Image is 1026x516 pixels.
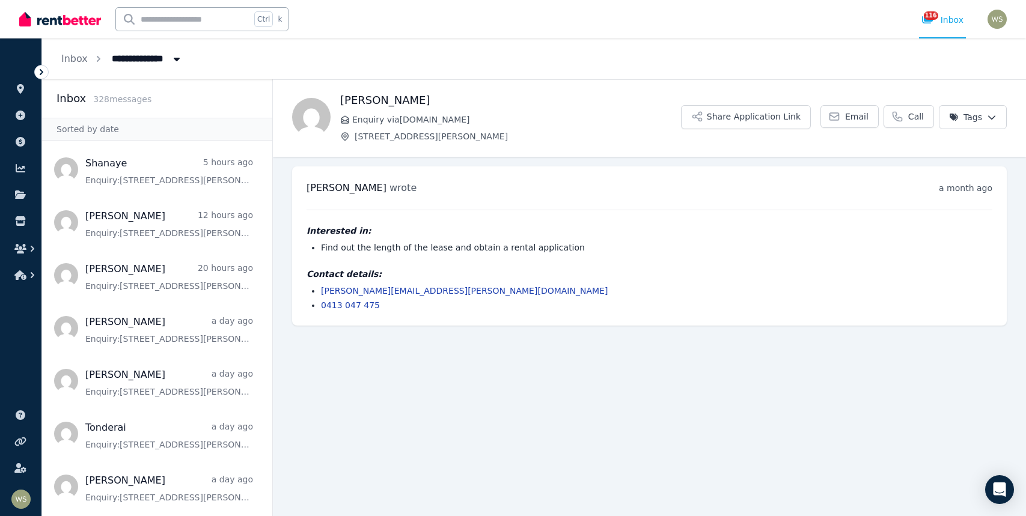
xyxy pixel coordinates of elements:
span: 328 message s [93,94,151,104]
nav: Breadcrumb [42,38,202,79]
img: Whitney Smith [11,490,31,509]
span: [PERSON_NAME] [307,182,386,193]
a: Email [820,105,879,128]
li: Find out the length of the lease and obtain a rental application [321,241,992,253]
span: Ctrl [254,11,273,27]
a: [PERSON_NAME]20 hours agoEnquiry:[STREET_ADDRESS][PERSON_NAME]. [85,262,253,292]
h2: Inbox [56,90,86,107]
button: Share Application Link [681,105,811,129]
span: [STREET_ADDRESS][PERSON_NAME] [355,130,681,142]
div: Sorted by date [42,118,272,141]
img: Whitney Smith [988,10,1007,29]
span: 116 [924,11,938,20]
div: Inbox [921,14,963,26]
img: Maria Bradshaw [292,98,331,136]
button: Tags [939,105,1007,129]
a: 0413 047 475 [321,300,380,310]
img: RentBetter [19,10,101,28]
a: Tonderaia day agoEnquiry:[STREET_ADDRESS][PERSON_NAME]. [85,420,253,451]
a: [PERSON_NAME]12 hours agoEnquiry:[STREET_ADDRESS][PERSON_NAME]. [85,209,253,239]
span: Call [908,111,924,123]
div: Open Intercom Messenger [985,475,1014,504]
span: Email [845,111,869,123]
a: Call [884,105,934,128]
a: [PERSON_NAME]a day agoEnquiry:[STREET_ADDRESS][PERSON_NAME]. [85,368,253,398]
h4: Contact details: [307,268,992,280]
a: Shanaye5 hours agoEnquiry:[STREET_ADDRESS][PERSON_NAME]. [85,156,253,186]
time: a month ago [939,183,992,193]
span: Tags [949,111,982,123]
h4: Interested in: [307,225,992,237]
a: [PERSON_NAME]a day agoEnquiry:[STREET_ADDRESS][PERSON_NAME]. [85,315,253,345]
span: k [278,14,282,24]
span: Enquiry via [DOMAIN_NAME] [352,114,681,126]
a: [PERSON_NAME]a day agoEnquiry:[STREET_ADDRESS][PERSON_NAME]. [85,473,253,503]
span: wrote [389,182,417,193]
a: [PERSON_NAME][EMAIL_ADDRESS][PERSON_NAME][DOMAIN_NAME] [321,286,608,296]
a: Inbox [61,53,88,64]
h1: [PERSON_NAME] [340,92,681,109]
